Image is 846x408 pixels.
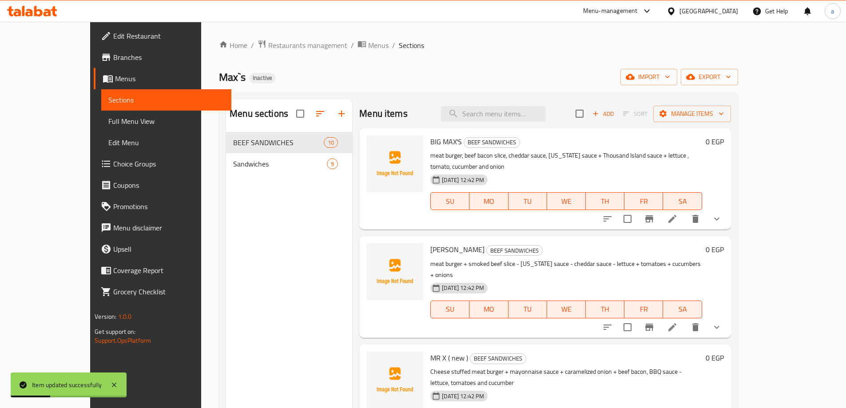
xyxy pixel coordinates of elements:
span: Grocery Checklist [113,286,224,297]
span: MO [473,195,504,208]
span: [DATE] 12:42 PM [438,284,488,292]
span: Manage items [660,108,724,119]
span: Sections [399,40,424,51]
button: TU [508,301,547,318]
button: SA [663,192,702,210]
span: [DATE] 12:42 PM [438,392,488,400]
button: Add [589,107,617,121]
span: SU [434,303,466,316]
button: WE [547,192,586,210]
a: Restaurants management [258,40,347,51]
button: sort-choices [597,317,618,338]
div: BEEF SANDWICHES10 [226,132,352,153]
button: Add section [331,103,352,124]
span: Sandwiches [233,158,327,169]
button: TU [508,192,547,210]
div: [GEOGRAPHIC_DATA] [679,6,738,16]
span: Sort sections [310,103,331,124]
button: MO [469,192,508,210]
p: Cheese stuffed meat burger + mayonnaise sauce + caramelized onion + beef bacon, BBQ sauce - lettu... [430,366,702,388]
button: WE [547,301,586,318]
span: Menu disclaimer [113,222,224,233]
span: Sections [108,95,224,105]
svg: Show Choices [711,214,722,224]
div: Sandwiches9 [226,153,352,174]
span: Coverage Report [113,265,224,276]
li: / [351,40,354,51]
button: FR [624,301,663,318]
span: BEEF SANDWICHES [464,137,520,147]
a: Edit Restaurant [94,25,231,47]
img: JACK HUMMER [366,243,423,300]
nav: Menu sections [226,128,352,178]
a: Edit menu item [667,322,678,333]
h2: Menu sections [230,107,288,120]
button: SU [430,301,469,318]
a: Coupons [94,174,231,196]
span: TH [589,195,621,208]
div: BEEF SANDWICHES [486,245,543,256]
span: Select section [570,104,589,123]
button: sort-choices [597,208,618,230]
span: Inactive [249,74,276,82]
span: Full Menu View [108,116,224,127]
a: Coverage Report [94,260,231,281]
span: Select section first [617,107,653,121]
span: Select all sections [291,104,310,123]
button: TH [586,192,624,210]
span: [DATE] 12:42 PM [438,176,488,184]
span: Add [591,109,615,119]
a: Sections [101,89,231,111]
button: FR [624,192,663,210]
span: TH [589,303,621,316]
h6: 0 EGP [706,135,724,148]
a: Choice Groups [94,153,231,174]
div: items [324,137,338,148]
button: TH [586,301,624,318]
svg: Show Choices [711,322,722,333]
span: BEEF SANDWICHES [470,353,526,364]
button: Branch-specific-item [639,208,660,230]
span: BEEF SANDWICHES [487,246,542,256]
span: SA [667,303,698,316]
h6: 0 EGP [706,243,724,256]
span: 9 [327,160,338,168]
span: Coupons [113,180,224,190]
h6: 0 EGP [706,352,724,364]
h2: Menu items [359,107,408,120]
span: TU [512,303,544,316]
a: Home [219,40,247,51]
button: MO [469,301,508,318]
span: FR [628,195,659,208]
span: 10 [324,139,338,147]
span: MO [473,303,504,316]
span: export [688,71,731,83]
a: Full Menu View [101,111,231,132]
button: import [620,69,677,85]
span: TU [512,195,544,208]
button: SU [430,192,469,210]
li: / [392,40,395,51]
span: MR X ( new ) [430,351,468,364]
a: Promotions [94,196,231,217]
span: Choice Groups [113,158,224,169]
span: Add item [589,107,617,121]
button: delete [685,208,706,230]
span: BEEF SANDWICHES [233,137,324,148]
p: meat burger, beef bacon slice, cheddar sauce, [US_STATE] sauce + Thousand Island sauce + lettuce ... [430,150,702,172]
span: WE [551,303,582,316]
span: import [628,71,670,83]
div: Item updated successfully [32,380,102,390]
div: Inactive [249,73,276,83]
button: show more [706,208,727,230]
a: Menus [94,68,231,89]
span: Get support on: [95,326,135,337]
div: items [327,158,338,169]
img: BIG MAX'S [366,135,423,192]
span: Branches [113,52,224,63]
span: SA [667,195,698,208]
button: Branch-specific-item [639,317,660,338]
div: Menu-management [583,6,638,16]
